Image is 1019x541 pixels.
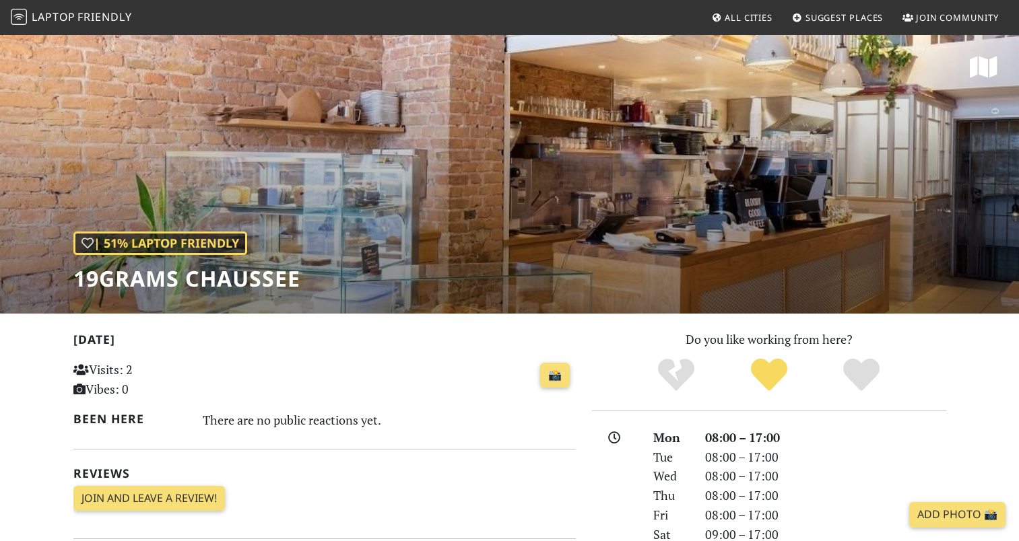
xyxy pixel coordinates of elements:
div: Wed [645,466,696,486]
div: Thu [645,486,696,505]
a: All Cities [706,5,778,30]
a: 📸 [540,363,570,388]
h2: [DATE] [73,332,576,352]
div: Definitely! [815,357,908,394]
p: Visits: 2 Vibes: 0 [73,360,230,399]
div: Tue [645,447,696,467]
a: Suggest Places [787,5,889,30]
a: Join and leave a review! [73,486,225,511]
span: Friendly [77,9,131,24]
div: Mon [645,428,696,447]
p: Do you like working from here? [592,330,946,349]
div: | 51% Laptop Friendly [73,231,247,255]
div: Yes [723,357,816,394]
span: Laptop [32,9,75,24]
h2: Reviews [73,466,576,480]
span: All Cities [725,11,773,24]
img: LaptopFriendly [11,9,27,25]
a: Join Community [897,5,1004,30]
a: LaptopFriendly LaptopFriendly [11,6,132,30]
div: 08:00 – 17:00 [697,486,954,505]
div: No [630,357,723,394]
span: Join Community [916,11,999,24]
div: 08:00 – 17:00 [697,505,954,525]
span: Suggest Places [806,11,884,24]
h1: 19grams Chaussee [73,266,300,291]
div: There are no public reactions yet. [203,409,576,431]
div: 08:00 – 17:00 [697,447,954,467]
div: 08:00 – 17:00 [697,466,954,486]
div: Fri [645,505,696,525]
div: 08:00 – 17:00 [697,428,954,447]
h2: Been here [73,412,187,426]
a: Add Photo 📸 [909,502,1006,528]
